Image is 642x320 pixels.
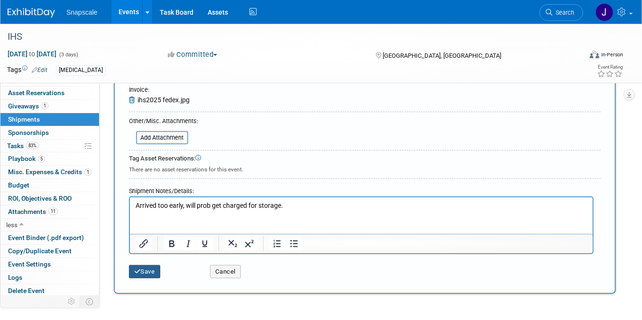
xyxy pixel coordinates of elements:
[197,237,213,250] button: Underline
[8,8,55,18] img: ExhibitDay
[6,221,18,229] span: less
[7,65,47,76] td: Tags
[0,231,99,244] a: Event Binder (.pdf export)
[130,197,593,234] iframe: Rich Text Area
[8,208,58,215] span: Attachments
[129,117,198,128] div: Other/Misc. Attachments:
[58,52,78,58] span: (3 days)
[241,237,257,250] button: Superscript
[41,102,48,109] span: 1
[136,237,152,250] button: Insert/edit link
[0,284,99,297] a: Delete Event
[129,163,601,174] div: There are no asset reservations for this event.
[0,179,99,192] a: Budget
[180,237,196,250] button: Italic
[8,247,72,255] span: Copy/Duplicate Event
[8,234,84,241] span: Event Binder (.pdf export)
[0,100,99,113] a: Giveaways1
[0,140,99,152] a: Tasks83%
[48,208,58,215] span: 11
[38,155,45,162] span: 5
[129,86,190,95] div: Invoice:
[4,28,570,45] div: IHS
[597,65,623,70] div: Event Rating
[8,168,92,176] span: Misc. Expenses & Credits
[164,237,180,250] button: Bold
[532,49,624,63] div: Event Format
[80,295,100,308] td: Toggle Event Tabs
[129,265,160,278] button: Save
[138,96,190,104] span: ihs2025 fedex.jpg
[0,245,99,258] a: Copy/Duplicate Event
[8,116,40,123] span: Shipments
[286,237,302,250] button: Bullet list
[0,258,99,271] a: Event Settings
[0,271,99,284] a: Logs
[8,274,22,281] span: Logs
[8,195,72,202] span: ROI, Objectives & ROO
[269,237,285,250] button: Numbered list
[8,155,45,162] span: Playbook
[7,50,57,58] span: [DATE] [DATE]
[26,142,39,149] span: 83%
[8,102,48,110] span: Giveaways
[165,50,221,60] button: Committed
[0,113,99,126] a: Shipments
[0,152,99,165] a: Playbook5
[32,67,47,73] a: Edit
[8,89,64,97] span: Asset Reservations
[129,154,601,163] div: Tag Asset Reservations:
[0,219,99,231] a: less
[129,183,594,196] div: Shipment Notes/Details:
[383,52,501,59] span: [GEOGRAPHIC_DATA], [GEOGRAPHIC_DATA]
[552,9,574,16] span: Search
[601,51,623,58] div: In-Person
[8,129,49,136] span: Sponsorships
[84,169,92,176] span: 1
[0,87,99,99] a: Asset Reservations
[8,287,45,294] span: Delete Event
[0,192,99,205] a: ROI, Objectives & ROO
[56,65,106,75] div: [MEDICAL_DATA]
[540,4,583,21] a: Search
[0,166,99,178] a: Misc. Expenses & Credits1
[66,9,97,16] span: Snapscale
[28,50,37,58] span: to
[0,126,99,139] a: Sponsorships
[590,51,599,58] img: Format-Inperson.png
[596,3,614,21] img: Jennifer Benedict
[8,260,51,268] span: Event Settings
[7,142,39,150] span: Tasks
[129,96,138,104] a: Remove Attachment
[210,265,241,278] button: Cancel
[8,181,29,189] span: Budget
[0,205,99,218] a: Attachments11
[225,237,241,250] button: Subscript
[64,295,80,308] td: Personalize Event Tab Strip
